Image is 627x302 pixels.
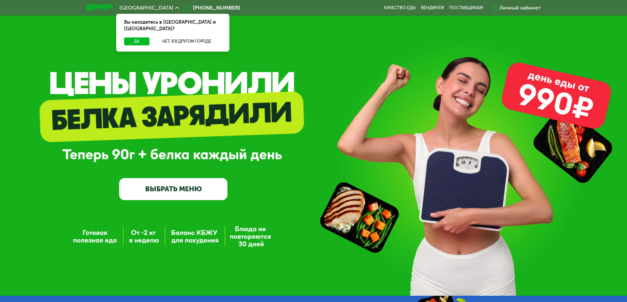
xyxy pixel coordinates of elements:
button: Нет, я в другом городе [152,37,222,45]
a: Качество еды [384,5,416,11]
div: Вы находитесь в [GEOGRAPHIC_DATA] и [GEOGRAPHIC_DATA]? [116,14,229,37]
a: [PHONE_NUMBER] [182,4,240,12]
span: [GEOGRAPHIC_DATA] [119,5,173,11]
a: Вендинги [421,5,444,11]
div: поставщикам [449,5,483,11]
div: Личный кабинет [499,4,541,12]
button: Да [124,37,149,45]
a: ВЫБРАТЬ МЕНЮ [119,178,227,200]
